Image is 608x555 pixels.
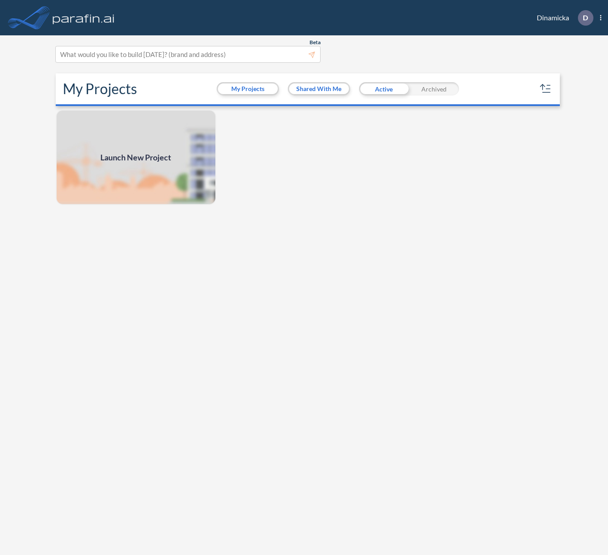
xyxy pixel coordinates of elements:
a: Launch New Project [56,110,217,205]
img: add [56,110,217,205]
div: Active [359,82,409,95]
div: Archived [409,82,459,95]
span: Beta [310,39,321,46]
span: Launch New Project [100,152,171,163]
button: My Projects [218,84,278,94]
p: D [583,14,588,22]
button: sort [539,82,553,96]
div: Dinamicka [524,10,601,26]
h2: My Projects [63,80,137,97]
button: Shared With Me [289,84,349,94]
img: logo [51,9,116,27]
